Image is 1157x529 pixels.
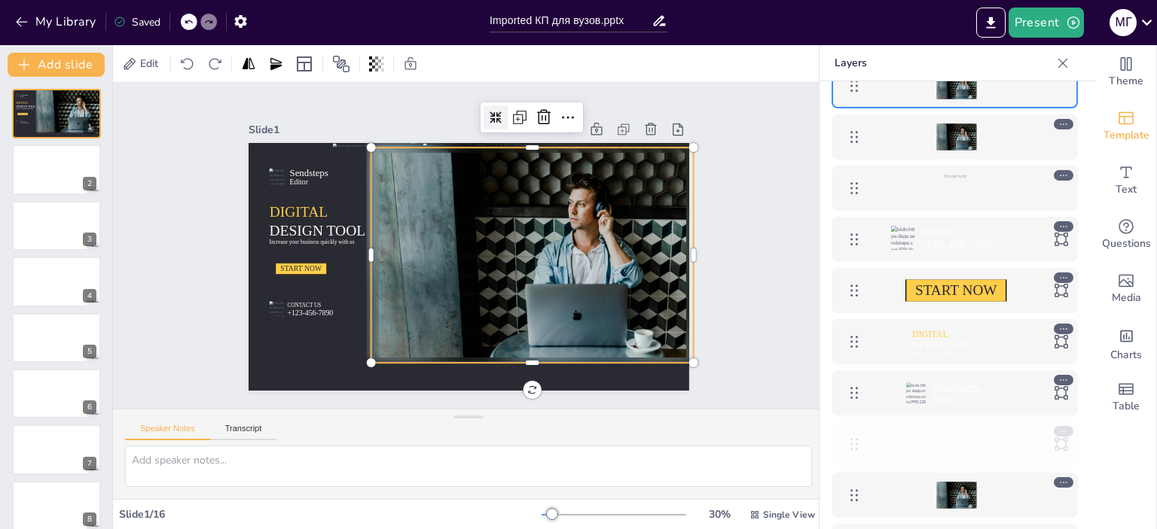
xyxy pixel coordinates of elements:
span: CONTACT US [920,227,974,237]
span: Position [332,55,350,73]
span: Editor [933,394,957,405]
span: Media [1112,290,1141,306]
span: Edit [137,56,161,71]
div: 2 [12,144,101,194]
span: Increase your business quickly with us [17,108,34,110]
div: Change the overall theme [1096,45,1156,99]
span: Increase your business quickly with us [912,351,965,354]
div: 6 [83,400,96,414]
div: SendstepsEditorblob:https://app.sendsteps.com/7ff8226c-983d-40b3-9edc-cae27604cbb6 [832,370,1078,415]
span: CONTACT US [287,302,321,308]
button: Transcript [210,424,277,440]
span: CONTACT US [20,121,26,123]
span: START NOW [19,114,27,115]
div: 5 [12,313,101,363]
span: Table [1113,398,1140,415]
span: START NOW [915,282,997,299]
span: Charts [1110,347,1142,363]
div: https://images.unsplash.com/photo-1559526323-cb2f2fe2591b?crop=entropy&cs=srgb&fm=jpg&ixid=M3w1Mj... [832,63,1078,108]
div: 4 [83,289,96,303]
span: Template [1104,127,1149,144]
span: +123-456-7890 [920,238,993,251]
span: Editor [289,178,307,186]
span: DIGITAL [913,330,949,339]
div: Saved [114,15,160,29]
div: START NOW [832,268,1078,313]
span: START NOW [280,265,322,273]
div: blob:https://app.sendsteps.com/a9e1e591-b1a6-41c5-8359-1413d1220f89 [832,166,1078,211]
span: DESIGN TOOL [912,341,971,351]
div: 5 [83,345,96,358]
span: Sendsteps [289,168,328,178]
button: Add slide [8,53,105,77]
span: DIGITAL [17,101,29,104]
div: Slide 1 / 16 [119,507,542,521]
p: Layers [835,45,1051,81]
div: 8 [83,512,96,526]
button: М Г [1110,8,1137,38]
div: Add ready made slides [1096,99,1156,154]
div: Add images, graphics, shapes or video [1096,262,1156,316]
div: 3 [83,233,96,246]
div: https://images.unsplash.com/photo-1559526323-cb2f2fe2591b?crop=entropy&cs=srgb&fm=jpg&ixid=M3w1Mj... [832,473,1078,518]
div: 30 % [701,507,737,521]
span: Text [1116,181,1137,198]
span: Sendsteps [933,381,982,394]
span: +123-456-7890 [20,122,29,123]
button: Present [1009,8,1084,38]
span: Single View [763,509,815,521]
div: Add charts and graphs [1096,316,1156,370]
span: Theme [1109,73,1143,90]
div: 7 [12,424,101,474]
div: https://images.unsplash.com/photo-1559526323-cb2f2fe2591b?crop=entropy&cs=srgb&fm=jpg&ixid=M3w1Mj... [832,114,1078,160]
span: Questions [1102,236,1151,252]
div: М Г [1110,9,1137,36]
button: Speaker Notes [125,424,210,440]
input: Insert title [490,10,652,32]
div: 6 [12,369,101,418]
div: Add text boxes [1096,154,1156,208]
span: DESIGN TOOL [17,105,36,108]
button: My Library [11,10,102,34]
div: Layout [292,52,316,76]
span: DIGITAL [269,204,327,220]
div: 7 [83,457,96,470]
span: Increase your business quickly with us [269,239,354,245]
div: 1 [12,89,101,138]
div: Add a table [1096,370,1156,424]
div: Get real-time input from your audience [1096,208,1156,262]
span: +123-456-7890 [287,309,333,317]
div: Slide 1 [249,123,527,137]
div: 2 [83,177,96,190]
div: DIGITALDESIGN TOOLIncrease your business quickly with us [832,319,1078,364]
div: CONTACT US+123-456-7890blob:https://app.sendsteps.com/69c1b63a-6e32-49c8-b355-11d00d07bb41 [832,217,1078,262]
span: DESIGN TOOL [269,222,365,239]
span: Sendsteps [20,94,28,96]
div: blob:https://app.sendsteps.com/d26c5bc3-6160-4d96-92cc-8fe3a7f9ceaablob:https://app.sendsteps.com... [832,421,1078,467]
span: Editor [20,96,24,97]
div: 4 [12,257,101,306]
div: 3 [12,201,101,251]
button: Export to PowerPoint [976,8,1006,38]
div: 1 [83,120,96,134]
